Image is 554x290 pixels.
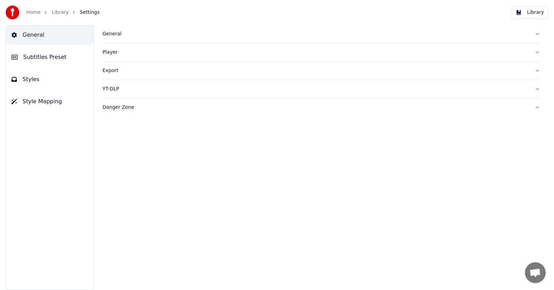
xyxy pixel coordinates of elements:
[102,104,529,111] div: Danger Zone
[23,75,39,84] span: Styles
[102,49,529,56] div: Player
[6,6,19,19] img: youka
[102,62,540,80] button: Export
[102,67,529,74] div: Export
[26,9,100,16] nav: breadcrumb
[102,98,540,116] button: Danger Zone
[52,9,69,16] a: Library
[6,70,94,89] button: Styles
[525,262,546,283] div: Open de chat
[6,47,94,67] button: Subtitles Preset
[102,43,540,61] button: Player
[23,97,62,106] span: Style Mapping
[23,53,66,61] span: Subtitles Preset
[23,31,44,39] span: General
[80,9,99,16] span: Settings
[102,86,529,93] div: YT-DLP
[26,9,41,16] a: Home
[6,92,94,111] button: Style Mapping
[102,80,540,98] button: YT-DLP
[6,25,94,45] button: General
[102,30,529,37] div: General
[102,25,540,43] button: General
[511,6,548,19] button: Library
